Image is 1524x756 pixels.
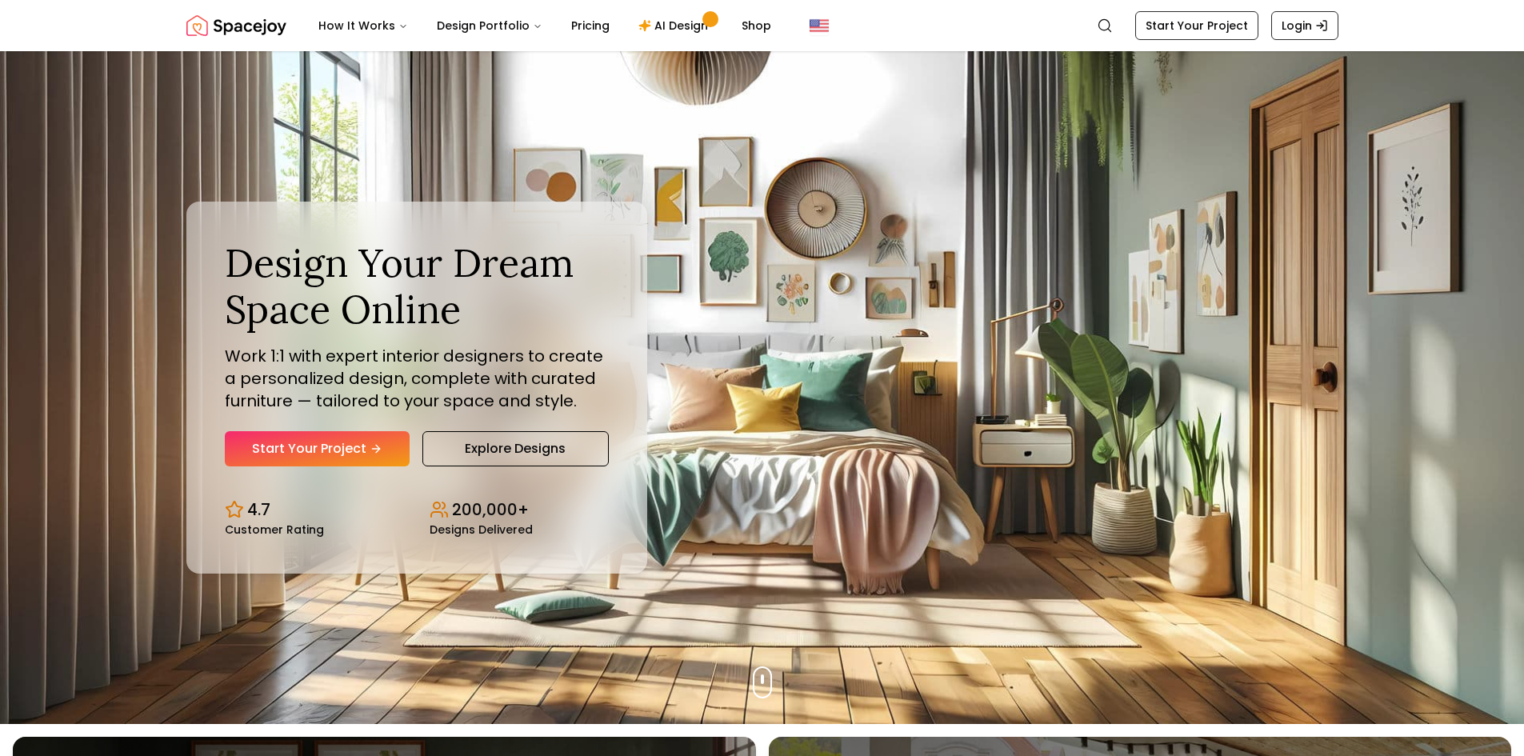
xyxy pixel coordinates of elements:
a: Start Your Project [1135,11,1258,40]
a: AI Design [626,10,726,42]
h1: Design Your Dream Space Online [225,240,609,332]
a: Shop [729,10,784,42]
small: Customer Rating [225,524,324,535]
img: United States [810,16,829,35]
a: Pricing [558,10,622,42]
a: Explore Designs [422,431,609,466]
a: Spacejoy [186,10,286,42]
a: Login [1271,11,1338,40]
p: 4.7 [247,498,270,521]
button: Design Portfolio [424,10,555,42]
nav: Main [306,10,784,42]
p: 200,000+ [452,498,529,521]
div: Design stats [225,486,609,535]
p: Work 1:1 with expert interior designers to create a personalized design, complete with curated fu... [225,345,609,412]
a: Start Your Project [225,431,410,466]
img: Spacejoy Logo [186,10,286,42]
small: Designs Delivered [430,524,533,535]
button: How It Works [306,10,421,42]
